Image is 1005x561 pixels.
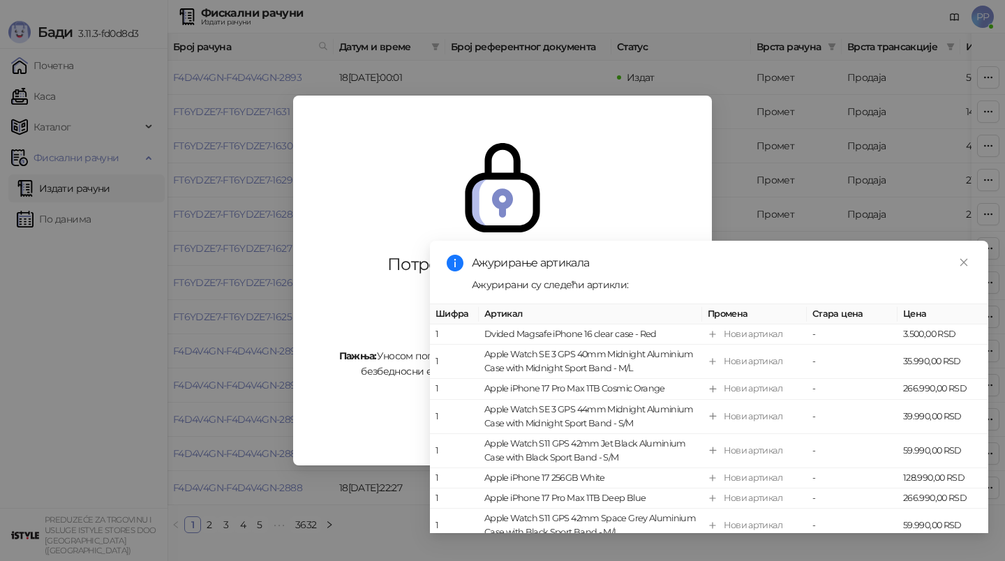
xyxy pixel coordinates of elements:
th: Цена [898,304,988,324]
td: 3.500,00 RSD [898,324,988,345]
td: 59.990,00 RSD [898,434,988,468]
td: - [807,509,898,543]
div: Нови артикал [724,518,782,532]
td: 39.990,00 RSD [898,399,988,433]
td: 35.990,00 RSD [898,345,988,379]
td: Apple iPhone 17 Pro Max 1TB Deep Blue [479,488,702,509]
td: - [807,488,898,509]
td: - [807,468,898,488]
td: - [807,434,898,468]
th: Промена [702,304,807,324]
img: secure.svg [458,143,547,232]
div: Нови артикал [724,354,782,368]
td: Apple iPhone 17 Pro Max 1TB Cosmic Orange [479,379,702,399]
td: - [807,379,898,399]
strong: Пажња: [339,350,377,362]
div: Нови артикал [724,409,782,423]
div: Нови артикал [724,471,782,485]
td: Apple iPhone 17 256GB White [479,468,702,488]
td: Apple Watch S11 GPS 42mm Jet Black Aluminium Case with Black Sport Band - S/M [479,434,702,468]
td: 1 [430,345,479,379]
td: 128.990,00 RSD [898,468,988,488]
span: info-circle [447,255,463,271]
td: - [807,399,898,433]
a: Close [956,255,971,270]
td: Apple Watch SE 3 GPS 44mm Midnight Aluminium Case with Midnight Sport Band - S/M [479,399,702,433]
td: Apple Watch SE 3 GPS 40mm Midnight Aluminium Case with Midnight Sport Band - M/L [479,345,702,379]
td: 59.990,00 RSD [898,509,988,543]
div: Уносом погрешног ПИН кода 5 пута узастопно, блокираћете безбедносни елемент и он више неће моћи д... [332,348,673,379]
td: Dvided Magsafe iPhone 16 clear case - Red [479,324,702,345]
th: Шифра [430,304,479,324]
td: 1 [430,468,479,488]
div: Нови артикал [724,491,782,505]
div: Ажурирани су следећи артикли: [472,277,971,292]
td: 1 [430,324,479,345]
td: 1 [430,509,479,543]
span: close [959,257,969,267]
td: 1 [430,379,479,399]
div: Ажурирање артикала [472,255,971,271]
td: 1 [430,399,479,433]
td: Apple Watch S11 GPS 42mm Space Grey Aluminium Case with Black Sport Band - M/L [479,509,702,543]
td: 266.990,00 RSD [898,488,988,509]
th: Артикал [479,304,702,324]
div: Нови артикал [724,327,782,341]
td: - [807,324,898,345]
div: Нови артикал [724,444,782,458]
td: 266.990,00 RSD [898,379,988,399]
div: Потребан је унос ПИН кода [332,253,673,276]
td: 1 [430,488,479,509]
th: Стара цена [807,304,898,324]
td: 1 [430,434,479,468]
div: Нови артикал [724,382,782,396]
td: - [807,345,898,379]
